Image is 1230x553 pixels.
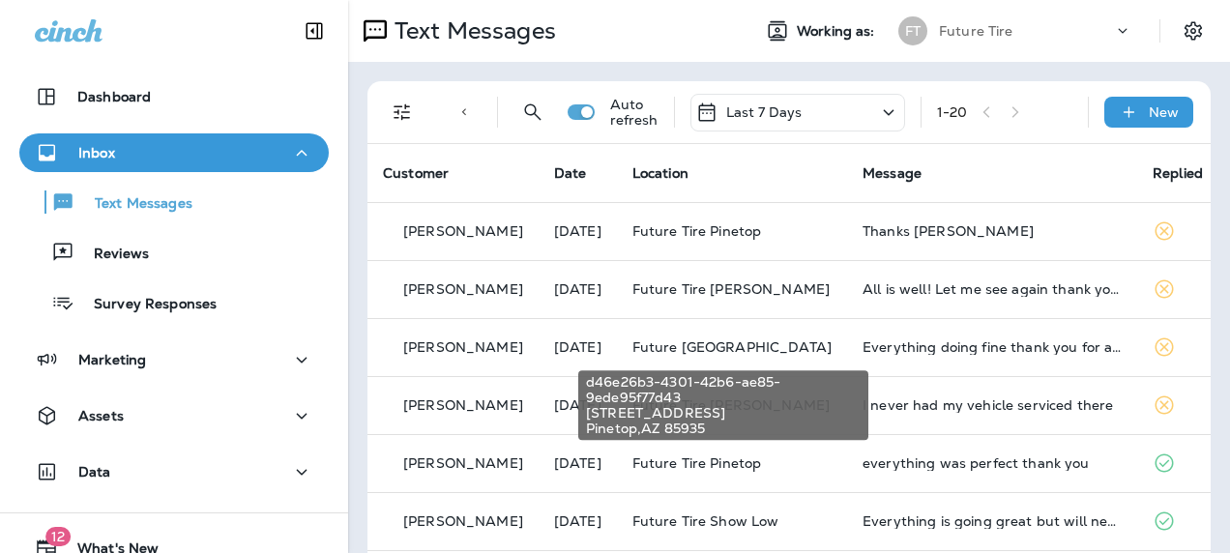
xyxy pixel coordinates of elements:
p: Text Messages [75,195,192,214]
p: [PERSON_NAME] [403,513,523,529]
p: Marketing [78,352,146,367]
button: Filters [383,93,422,131]
p: [PERSON_NAME] [403,455,523,471]
button: Inbox [19,133,329,172]
p: [PERSON_NAME] [403,397,523,413]
span: Future Tire Show Low [632,512,779,530]
p: Text Messages [387,16,556,45]
p: Dashboard [77,89,151,104]
div: All is well! Let me see again thank you so very much for the service you perform on repairing my ... [863,281,1122,297]
p: Auto refresh [610,97,659,128]
div: I never had my vehicle serviced there [863,397,1122,413]
p: Aug 6, 2025 11:28 AM [554,455,601,471]
p: Last 7 Days [726,104,803,120]
p: Survey Responses [74,296,217,314]
p: Aug 6, 2025 04:01 PM [554,223,601,239]
span: d46e26b3-4301-42b6-ae85-9ede95f77d43 [586,374,861,405]
p: Data [78,464,111,480]
span: Future Tire Pinetop [632,454,762,472]
div: Everything is going great but will need some snow tires for the winter keep in touch [863,513,1122,529]
div: Thanks Rex [863,223,1122,239]
p: Aug 6, 2025 01:45 PM [554,281,601,297]
div: 1 - 20 [937,104,968,120]
p: New [1149,104,1179,120]
p: Future Tire [939,23,1013,39]
button: Survey Responses [19,282,329,323]
span: 12 [45,527,71,546]
p: Inbox [78,145,115,160]
span: [STREET_ADDRESS] [586,405,861,421]
button: Text Messages [19,182,329,222]
span: Message [863,164,922,182]
button: Data [19,452,329,491]
span: Pinetop , AZ 85935 [586,421,861,436]
button: Marketing [19,340,329,379]
span: Future Tire [PERSON_NAME] [632,280,831,298]
span: Date [554,164,587,182]
button: Dashboard [19,77,329,116]
div: everything was perfect thank you [863,455,1122,471]
p: [PERSON_NAME] [403,339,523,355]
button: Collapse Sidebar [287,12,341,50]
div: FT [898,16,927,45]
button: Settings [1176,14,1211,48]
p: Aug 6, 2025 10:22 AM [554,513,601,529]
span: Working as: [797,23,879,40]
p: [PERSON_NAME] [403,281,523,297]
div: Everything doing fine thank you for asking will see you when I get enough miles on my truck [863,339,1122,355]
button: Reviews [19,232,329,273]
span: Future [GEOGRAPHIC_DATA] [632,338,832,356]
span: Customer [383,164,449,182]
p: Aug 6, 2025 12:44 PM [554,339,601,355]
button: Assets [19,396,329,435]
p: Aug 6, 2025 11:31 AM [554,397,601,413]
span: Replied [1153,164,1203,182]
button: Search Messages [513,93,552,131]
p: Assets [78,408,124,423]
span: Location [632,164,688,182]
p: [PERSON_NAME] [403,223,523,239]
span: Future Tire Pinetop [632,222,762,240]
p: Reviews [74,246,149,264]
